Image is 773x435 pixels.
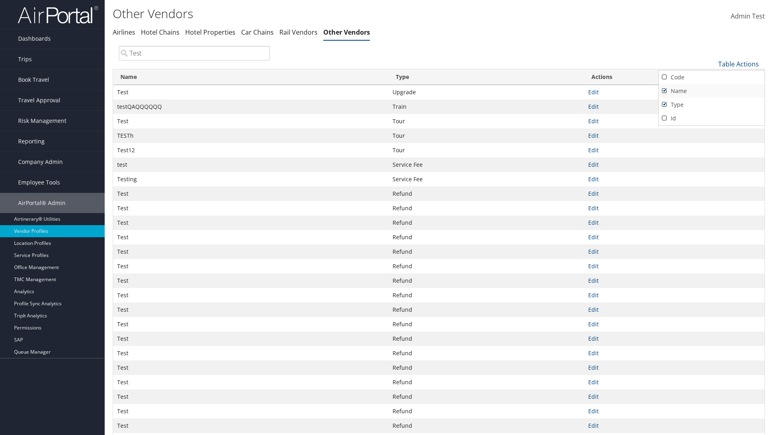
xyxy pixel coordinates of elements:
a: Id [659,112,765,125]
a: Type [659,98,765,112]
a: Code [659,70,765,84]
span: Reporting [18,131,45,151]
a: Name [659,84,765,98]
span: Book Travel [18,70,49,90]
span: Trips [18,49,32,69]
span: Company Admin [18,152,63,172]
span: Dashboards [18,29,51,49]
span: Travel Approval [18,90,60,110]
span: AirPortal® Admin [18,193,66,213]
span: Employee Tools [18,172,60,193]
img: airportal-logo.png [18,5,98,24]
span: Risk Management [18,111,66,131]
